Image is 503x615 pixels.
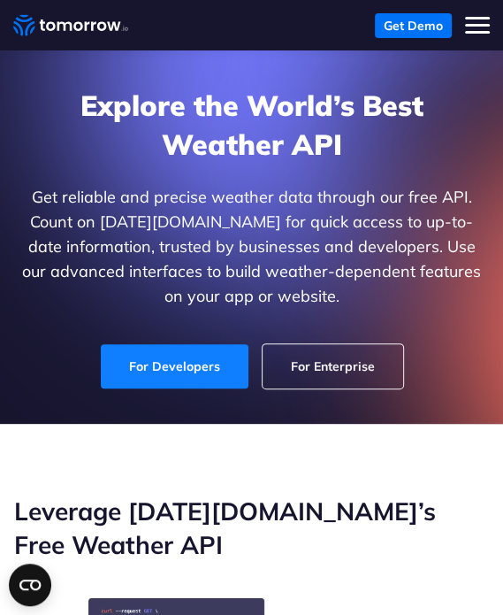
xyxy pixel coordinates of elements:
[465,13,490,38] button: Toggle mobile menu
[101,344,248,388] a: For Developers
[9,564,51,606] button: Open CMP widget
[263,344,403,388] a: For Enterprise
[13,12,128,39] a: Home link
[375,13,452,38] a: Get Demo
[14,495,489,562] h2: Leverage [DATE][DOMAIN_NAME]’s Free Weather API
[14,185,489,309] p: Get reliable and precise weather data through our free API. Count on [DATE][DOMAIN_NAME] for quic...
[14,86,489,164] h1: Explore the World’s Best Weather API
